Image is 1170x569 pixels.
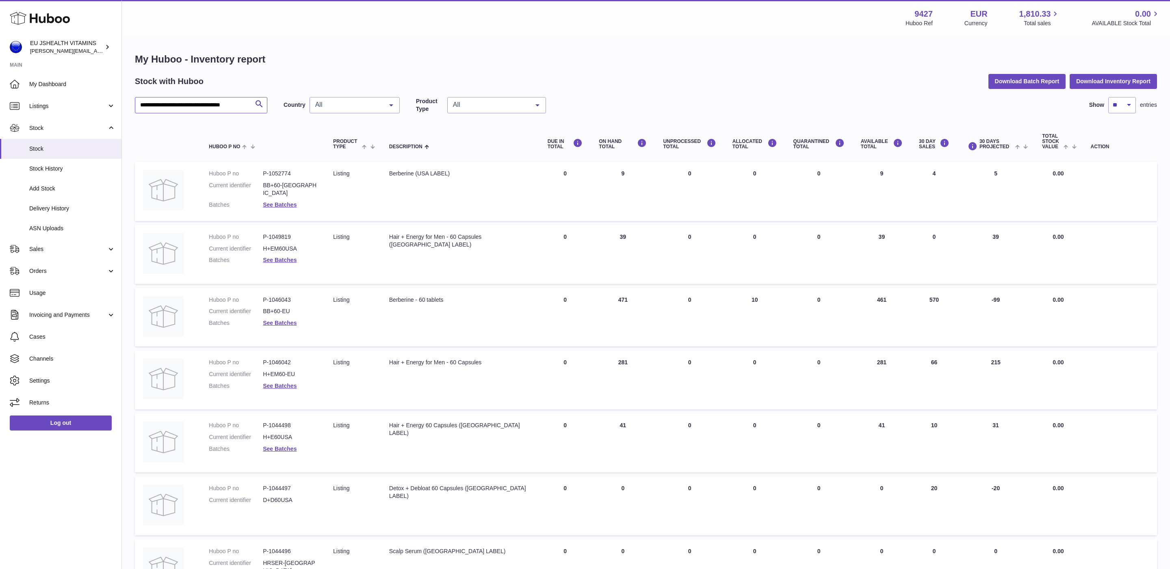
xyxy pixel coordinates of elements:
button: Download Inventory Report [1070,74,1157,89]
a: 1,810.33 Total sales [1019,9,1060,27]
td: 0 [539,225,591,284]
button: Download Batch Report [988,74,1066,89]
td: 0 [911,225,958,284]
span: Total stock value [1042,134,1062,150]
span: listing [333,296,349,303]
td: 0 [724,413,785,472]
td: 0 [724,476,785,535]
span: 0 [817,548,821,554]
span: Description [389,144,422,149]
dt: Current identifier [209,370,263,378]
span: 0.00 [1053,234,1064,240]
img: product image [143,170,184,210]
dd: H+EM60-EU [263,370,317,378]
img: product image [143,296,184,337]
a: See Batches [263,446,297,452]
dt: Current identifier [209,245,263,253]
strong: 9427 [914,9,933,19]
dt: Batches [209,319,263,327]
span: 0.00 [1053,485,1064,491]
div: QUARANTINED Total [793,138,845,149]
td: 0 [655,413,724,472]
span: Sales [29,245,107,253]
div: DUE IN TOTAL [548,138,583,149]
dd: P-1046042 [263,359,317,366]
span: Stock History [29,165,115,173]
td: 0 [724,162,785,221]
span: Stock [29,124,107,132]
td: 10 [911,413,958,472]
td: 31 [958,413,1034,472]
span: listing [333,548,349,554]
td: 0 [853,476,911,535]
td: 9 [853,162,911,221]
span: Returns [29,399,115,407]
td: 4 [911,162,958,221]
td: 281 [853,350,911,409]
span: Orders [29,267,107,275]
img: product image [143,359,184,399]
td: 281 [591,350,655,409]
td: 39 [853,225,911,284]
td: 0 [539,288,591,347]
td: 0 [655,476,724,535]
span: 1,810.33 [1019,9,1051,19]
div: EU JSHEALTH VITAMINS [30,39,103,55]
div: Huboo Ref [906,19,933,27]
dt: Current identifier [209,496,263,504]
td: 570 [911,288,958,347]
td: -20 [958,476,1034,535]
dd: BB+60-[GEOGRAPHIC_DATA] [263,182,317,197]
span: Huboo P no [209,144,240,149]
td: -99 [958,288,1034,347]
div: 30 DAY SALES [919,138,949,149]
a: See Batches [263,201,297,208]
div: ON HAND Total [599,138,647,149]
img: product image [143,485,184,525]
td: 471 [591,288,655,347]
dt: Huboo P no [209,170,263,177]
td: 5 [958,162,1034,221]
img: product image [143,422,184,462]
span: Settings [29,377,115,385]
td: 0 [539,413,591,472]
td: 0 [539,350,591,409]
span: Channels [29,355,115,363]
div: Detox + Debloat 60 Capsules ([GEOGRAPHIC_DATA] LABEL) [389,485,531,500]
dd: P-1049819 [263,233,317,241]
img: product image [143,233,184,274]
td: 0 [655,288,724,347]
td: 10 [724,288,785,347]
dd: H+E60USA [263,433,317,441]
a: See Batches [263,320,297,326]
span: 0.00 [1135,9,1151,19]
div: Berberine - 60 tablets [389,296,531,304]
span: 0 [817,422,821,428]
dd: D+D60USA [263,496,317,504]
span: Add Stock [29,185,115,193]
dt: Huboo P no [209,485,263,492]
span: 0.00 [1053,359,1064,366]
label: Show [1089,101,1104,109]
div: Scalp Serum ([GEOGRAPHIC_DATA] LABEL) [389,547,531,555]
dt: Batches [209,445,263,453]
div: Action [1091,144,1149,149]
td: 41 [853,413,911,472]
span: listing [333,422,349,428]
dd: P-1044497 [263,485,317,492]
span: 0 [817,485,821,491]
span: Cases [29,333,115,341]
div: Berberine (USA LABEL) [389,170,531,177]
label: Country [284,101,305,109]
span: My Dashboard [29,80,115,88]
span: Invoicing and Payments [29,311,107,319]
dt: Current identifier [209,433,263,441]
dt: Batches [209,256,263,264]
dt: Huboo P no [209,359,263,366]
td: 0 [539,162,591,221]
a: See Batches [263,257,297,263]
td: 0 [591,476,655,535]
h2: Stock with Huboo [135,76,204,87]
td: 0 [539,476,591,535]
div: Hair + Energy for Men - 60 Capsules [389,359,531,366]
